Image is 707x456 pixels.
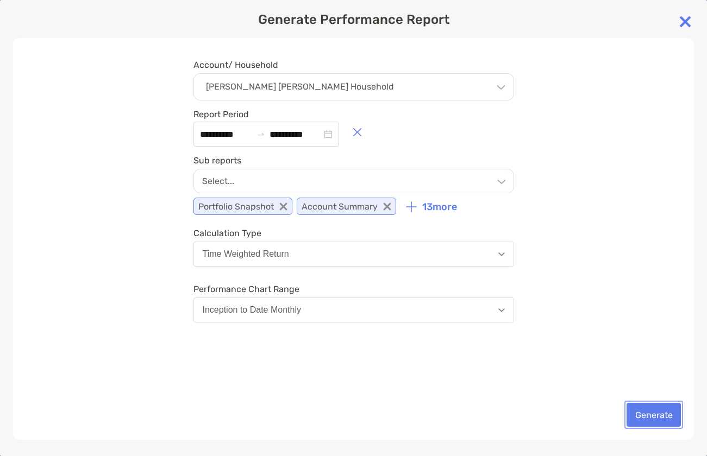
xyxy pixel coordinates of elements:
[193,242,514,267] button: Time Weighted Return
[203,305,301,315] div: Inception to Date Monthly
[193,284,514,294] span: Performance Chart Range
[193,297,514,322] button: Inception to Date Monthly
[674,11,696,33] img: close modal icon
[627,403,681,427] button: Generate
[202,176,234,186] p: Select...
[406,201,417,212] img: icon plus
[498,308,505,312] img: Open dropdown arrow
[193,228,514,238] span: Calculation Type
[193,198,292,215] p: Portfolio Snapshot
[297,198,396,215] p: Account Summary
[13,13,694,27] p: Generate Performance Report
[193,109,339,119] span: Report Period
[203,249,289,259] div: Time Weighted Return
[206,82,394,92] p: [PERSON_NAME] [PERSON_NAME] Household
[498,252,505,256] img: Open dropdown arrow
[422,201,457,213] p: 13 more
[193,60,278,70] label: Account/ Household
[256,130,265,138] span: swap-right
[256,130,265,138] span: to
[193,155,241,166] label: Sub reports
[353,128,362,136] img: button icon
